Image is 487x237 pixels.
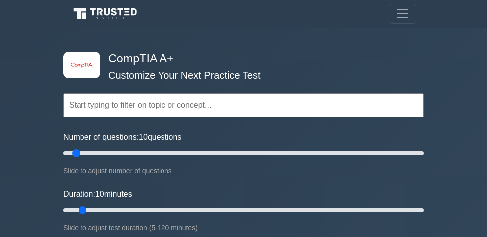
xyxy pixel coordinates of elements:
button: Toggle navigation [389,4,416,24]
label: Duration: minutes [63,188,132,200]
div: Slide to adjust test duration (5-120 minutes) [63,222,424,234]
h4: CompTIA A+ [104,52,375,65]
span: 10 [95,190,104,198]
div: Slide to adjust number of questions [63,165,424,177]
label: Number of questions: questions [63,131,181,143]
span: 10 [139,133,148,141]
input: Start typing to filter on topic or concept... [63,93,424,117]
